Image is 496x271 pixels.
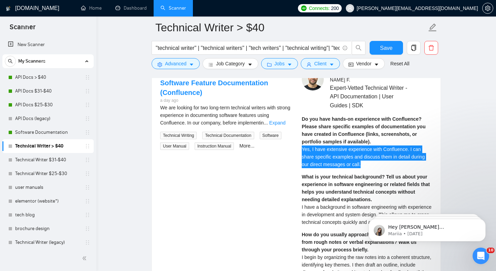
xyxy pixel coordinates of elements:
[390,60,409,67] a: Reset All
[15,71,81,84] a: API Docs > $40
[301,6,307,11] img: upwork-logo.png
[189,62,194,67] span: caret-down
[208,62,213,67] span: bars
[309,4,330,12] span: Connects:
[302,174,430,202] strong: What is your technical background? Tell us about your experience in software engineering or relat...
[85,171,90,176] span: holder
[155,19,427,36] input: Scanner name...
[425,45,438,51] span: delete
[261,58,298,69] button: folderJobscaret-down
[15,84,81,98] a: API Docs $31-$40
[356,60,371,67] span: Vendor
[15,98,81,112] a: API Docs $25-$30
[160,142,189,150] span: User Manual
[428,23,437,32] span: edit
[407,45,420,51] span: copy
[156,44,340,52] input: Search Freelance Jobs...
[85,116,90,121] span: holder
[302,147,425,167] span: Yes, I have extensive experience with Confluence. I can share specific examples and discuss them ...
[301,58,340,69] button: userClientcaret-down
[161,5,186,11] a: searchScanner
[160,104,291,127] div: We are looking for two long-term technical writers with strong experience in documenting software...
[15,167,81,181] a: Technical Writer $25-$30
[85,75,90,80] span: holder
[352,41,365,55] button: search
[15,236,81,249] a: Technical Writer (legacy)
[5,56,16,67] button: search
[18,54,45,68] span: My Scanners
[380,44,392,52] span: Save
[157,62,162,67] span: setting
[302,68,324,90] img: c19XLmcAaUyE9YycPbSzpZPd2PgtMd-FraBXnkcQxUjRPkypxg5ZkPR_xSq_QJIOqG
[85,88,90,94] span: holder
[264,120,268,126] span: ...
[343,46,347,50] span: info-circle
[343,58,385,69] button: idcardVendorcaret-down
[85,212,90,218] span: holder
[160,97,291,104] div: a day ago
[82,255,89,262] span: double-left
[15,112,81,126] a: API Docs (legacy)
[15,126,81,139] a: Software Documentation
[85,240,90,245] span: holder
[202,132,254,139] span: Technical Documentation
[349,62,353,67] span: idcard
[482,3,493,14] button: setting
[424,41,438,55] button: delete
[275,60,285,67] span: Jobs
[407,41,421,55] button: copy
[15,222,81,236] a: brochure design
[269,120,286,126] a: Expand
[85,198,90,204] span: holder
[487,248,495,253] span: 10
[473,248,489,264] iframe: Intercom live chat
[15,153,81,167] a: Technical Writer $31-$40
[330,84,412,109] span: Expert-Vetted Technical Writer - API Documentation | User Guides | SDK
[6,3,11,14] img: logo
[314,60,327,67] span: Client
[302,116,425,144] strong: Do you have hands-on experience with Confluence? Please share specific examples of documentation ...
[85,157,90,163] span: holder
[5,59,15,64] span: search
[302,204,432,225] span: I have a background in software engineering with experience in development and system design. Thi...
[348,6,352,11] span: user
[85,102,90,108] span: holder
[329,62,334,67] span: caret-down
[239,143,255,149] a: More...
[352,45,365,51] span: search
[216,60,245,67] span: Job Category
[307,62,311,67] span: user
[81,5,102,11] a: homeHome
[195,142,234,150] span: Instruction Manual
[115,5,147,11] a: dashboardDashboard
[267,62,272,67] span: folder
[8,38,88,52] a: New Scanner
[165,60,186,67] span: Advanced
[374,62,379,67] span: caret-down
[15,194,81,208] a: elementor (website*)
[160,105,290,126] span: We are looking for two long-term technical writers with strong experience in documenting software...
[15,208,81,222] a: tech blog
[2,38,94,52] li: New Scanner
[203,58,258,69] button: barsJob Categorycaret-down
[287,62,292,67] span: caret-down
[482,6,493,11] a: setting
[302,232,426,252] strong: How do you usually approach creating documentation from rough notes or verbal explanations? Walk ...
[85,143,90,149] span: holder
[358,204,496,252] iframe: Intercom notifications message
[160,132,197,139] span: Technical Writing
[4,22,41,36] span: Scanner
[160,69,268,96] a: Long-Term Technical Writer for Software Feature Documentation (Confluence)
[370,41,403,55] button: Save
[248,62,252,67] span: caret-down
[85,226,90,231] span: holder
[15,139,81,153] a: Technical Writer > $40
[85,130,90,135] span: holder
[331,4,339,12] span: 200
[260,132,281,139] span: Software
